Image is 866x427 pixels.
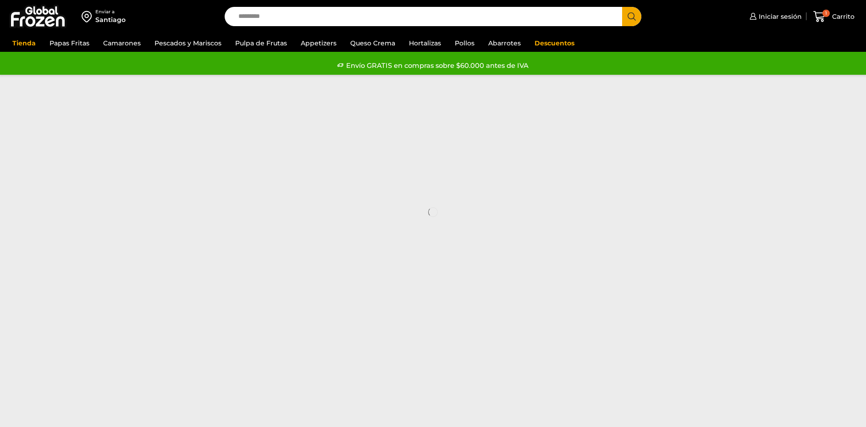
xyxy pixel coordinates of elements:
div: Enviar a [95,9,126,15]
a: Tienda [8,34,40,52]
a: 1 Carrito [811,6,857,28]
span: Carrito [830,12,855,21]
img: address-field-icon.svg [82,9,95,24]
a: Descuentos [530,34,579,52]
button: Search button [622,7,641,26]
a: Pulpa de Frutas [231,34,292,52]
a: Camarones [99,34,145,52]
span: 1 [822,10,830,17]
a: Abarrotes [484,34,525,52]
a: Appetizers [296,34,341,52]
a: Queso Crema [346,34,400,52]
a: Iniciar sesión [747,7,802,26]
a: Hortalizas [404,34,446,52]
div: Santiago [95,15,126,24]
a: Pescados y Mariscos [150,34,226,52]
a: Pollos [450,34,479,52]
a: Papas Fritas [45,34,94,52]
span: Iniciar sesión [756,12,802,21]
